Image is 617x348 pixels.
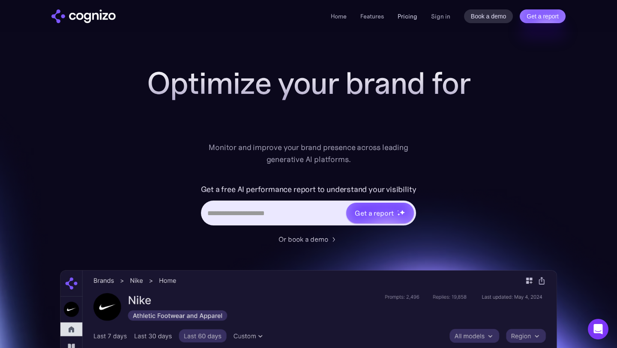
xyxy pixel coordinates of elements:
a: Book a demo [464,9,513,23]
a: Get a report [520,9,566,23]
a: Sign in [431,11,450,21]
div: Open Intercom Messenger [588,319,608,339]
div: Or book a demo [279,234,328,244]
div: Get a report [355,208,393,218]
h1: Optimize your brand for [137,66,480,100]
img: star [397,210,398,211]
a: home [51,9,116,23]
a: Features [360,12,384,20]
a: Home [331,12,347,20]
form: Hero URL Input Form [201,183,416,230]
a: Pricing [398,12,417,20]
img: cognizo logo [51,9,116,23]
img: star [397,213,400,216]
label: Get a free AI performance report to understand your visibility [201,183,416,196]
div: Monitor and improve your brand presence across leading generative AI platforms. [203,141,414,165]
img: star [399,210,405,215]
a: Or book a demo [279,234,338,244]
a: Get a reportstarstarstar [345,202,415,224]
